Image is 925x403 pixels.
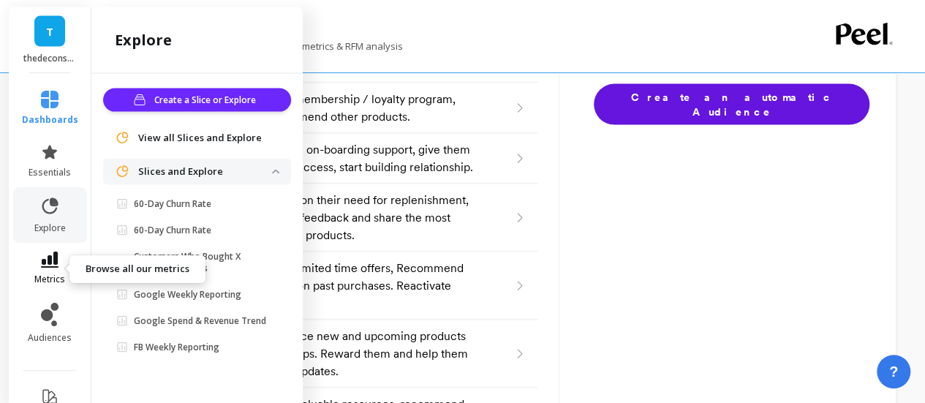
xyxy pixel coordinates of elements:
[154,93,260,108] span: Create a Slice or Explore
[34,222,66,234] span: explore
[115,131,129,146] img: navigation item icon
[134,251,272,274] p: Customers Who Bought X Product Y+ Times
[138,131,262,146] span: View all Slices and Explore
[115,30,172,50] h2: explore
[134,342,219,353] p: FB Weekly Reporting
[115,165,129,179] img: navigation item icon
[263,91,482,126] p: Offer membership / loyalty program, recommend other products.
[263,260,482,312] p: Make limited time offers, Recommend based on past purchases. Reactivate them.
[138,165,272,179] p: Slices and Explore
[22,114,78,126] span: dashboards
[877,355,910,388] button: ?
[263,328,482,380] p: Introduce new and upcoming products and drops. Reward them and help them share updates.
[134,315,266,327] p: Google Spend & Revenue Trend
[46,23,53,40] span: T
[263,192,482,244] p: Check on their need for replenishment, ask for feedback and share the most popular products.
[134,225,211,236] p: 60-Day Churn Rate
[134,198,211,210] p: 60-Day Churn Rate
[34,274,65,285] span: metrics
[594,84,869,125] button: Create an automatic Audience
[889,361,898,382] span: ?
[272,170,279,174] img: down caret icon
[28,332,72,344] span: audiences
[29,167,71,178] span: essentials
[263,141,482,176] p: Provide on-boarding support, give them early success, start building relationship.
[23,53,77,64] p: thedeconstruct
[134,289,241,301] p: Google Weekly Reporting
[103,88,291,112] button: Create a Slice or Explore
